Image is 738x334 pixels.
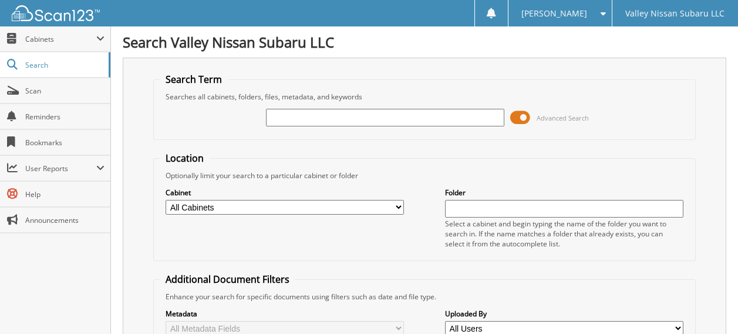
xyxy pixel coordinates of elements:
[160,152,210,165] legend: Location
[123,32,726,52] h1: Search Valley Nissan Subaru LLC
[25,112,105,122] span: Reminders
[521,10,587,17] span: [PERSON_NAME]
[25,189,105,199] span: Help
[25,34,96,44] span: Cabinets
[25,60,103,70] span: Search
[25,163,96,173] span: User Reports
[25,86,105,96] span: Scan
[166,309,404,319] label: Metadata
[445,219,683,249] div: Select a cabinet and begin typing the name of the folder you want to search in. If the name match...
[445,309,683,319] label: Uploaded By
[160,73,228,86] legend: Search Term
[12,5,100,21] img: scan123-logo-white.svg
[160,92,689,102] div: Searches all cabinets, folders, files, metadata, and keywords
[625,10,724,17] span: Valley Nissan Subaru LLC
[25,215,105,225] span: Announcements
[25,138,105,148] span: Bookmarks
[160,292,689,302] div: Enhance your search for specific documents using filters such as date and file type.
[445,188,683,198] label: Folder
[537,113,589,122] span: Advanced Search
[160,171,689,181] div: Optionally limit your search to a particular cabinet or folder
[166,188,404,198] label: Cabinet
[160,273,295,286] legend: Additional Document Filters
